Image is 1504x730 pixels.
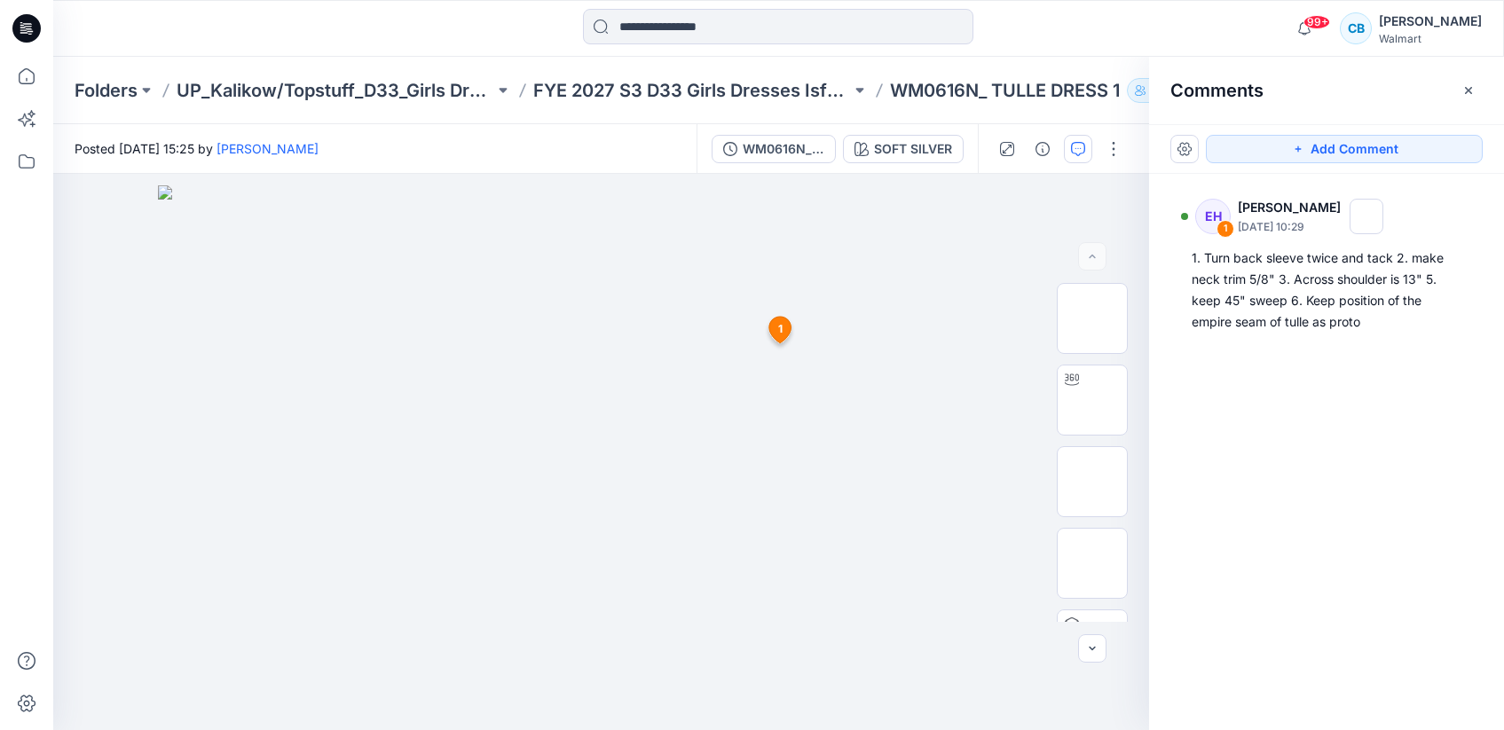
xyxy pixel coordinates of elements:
h2: Comments [1170,80,1264,101]
div: 1 [1217,220,1234,238]
a: FYE 2027 S3 D33 Girls Dresses Isfel/Topstuff [533,78,851,103]
div: 1. Turn back sleeve twice and tack 2. make neck trim 5/8" 3. Across shoulder is 13" 5. keep 45" s... [1192,247,1461,333]
button: 43 [1127,78,1185,103]
p: [PERSON_NAME] [1238,197,1343,218]
p: [DATE] 10:29 [1238,218,1343,236]
a: [PERSON_NAME] [217,141,319,156]
span: 99+ [1303,15,1330,29]
span: Posted [DATE] 15:25 by [75,139,319,158]
button: WM0616N_ TULLE DRESS 1 [712,135,836,163]
button: Add Comment [1206,135,1483,163]
a: UP_Kalikow/Topstuff_D33_Girls Dresses [177,78,494,103]
div: EH [1195,199,1231,234]
div: [PERSON_NAME] [1379,11,1482,32]
a: Folders [75,78,138,103]
p: WM0616N_ TULLE DRESS 1 [890,78,1120,103]
button: Details [1028,135,1057,163]
div: CB [1340,12,1372,44]
div: SOFT SILVER [874,139,952,159]
div: WM0616N_ TULLE DRESS 1 [743,139,824,159]
button: SOFT SILVER [843,135,964,163]
img: eyJhbGciOiJIUzI1NiIsImtpZCI6IjAiLCJzbHQiOiJzZXMiLCJ0eXAiOiJKV1QifQ.eyJkYXRhIjp7InR5cGUiOiJzdG9yYW... [158,185,1045,730]
div: Walmart [1379,32,1482,45]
